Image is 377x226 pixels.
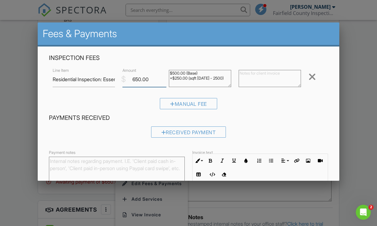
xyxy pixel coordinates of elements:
h4: Payments Received [49,114,328,122]
button: Clear Formatting [218,169,230,180]
a: Manual Fee [160,102,217,109]
button: Align [279,155,290,167]
button: Italic (⌘I) [216,155,228,167]
button: Unordered List [265,155,277,167]
button: Bold (⌘B) [204,155,216,167]
button: Code View [206,169,218,180]
button: Insert Video [314,155,326,167]
label: Payment notes [49,150,75,155]
div: $ [121,74,126,85]
div: Received Payment [151,126,226,138]
button: Insert Table [193,169,204,180]
span: 2 [369,205,374,210]
label: Amount [122,68,136,73]
button: Ordered List [253,155,265,167]
button: Colors [240,155,252,167]
button: Underline (⌘U) [228,155,240,167]
a: Received Payment [151,131,226,137]
textarea: $500.00 (Base) +$250.00 (sqft [DATE] - 2500) [169,70,231,87]
button: Insert Image (⌘P) [302,155,314,167]
label: Invoice text [192,150,213,155]
label: Line Item [53,68,69,73]
button: Insert Link (⌘K) [290,155,302,167]
h4: Inspection Fees [49,54,328,62]
button: Inline Style [193,155,204,167]
div: Manual Fee [160,98,217,109]
iframe: Intercom live chat [356,205,371,220]
h2: Fees & Payments [43,27,334,40]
